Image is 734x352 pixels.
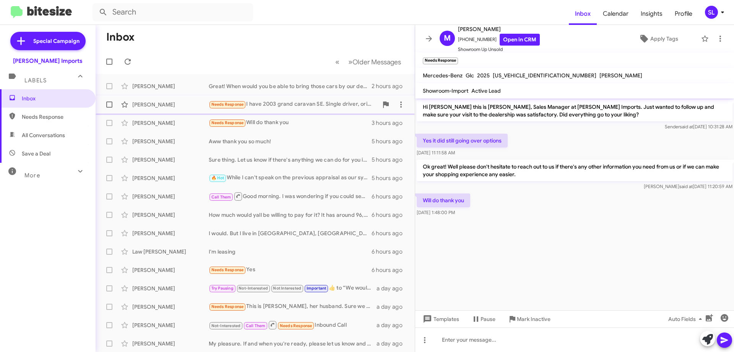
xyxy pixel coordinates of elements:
div: 6 hours ago [372,266,409,274]
h1: Inbox [106,31,135,43]
span: Call Them [211,195,231,200]
div: [PERSON_NAME] [132,340,209,347]
span: [DATE] 11:11:58 AM [417,150,455,156]
span: [PERSON_NAME] [599,72,642,79]
div: 6 hours ago [372,229,409,237]
input: Search [93,3,253,21]
span: Not-Interested [239,286,268,291]
div: 5 hours ago [372,138,409,145]
span: Older Messages [352,58,401,66]
a: Insights [635,3,669,25]
span: M [444,32,451,44]
span: [PERSON_NAME] [458,25,540,34]
span: Needs Response [211,120,244,125]
div: [PERSON_NAME] [132,211,209,219]
span: Save a Deal [22,150,50,157]
button: Previous [331,54,344,70]
span: Active Lead [471,87,501,94]
a: Special Campaign [10,32,86,50]
a: Calendar [597,3,635,25]
div: [PERSON_NAME] [132,174,209,182]
div: Aww thank you so much! [209,138,372,145]
div: a day ago [377,340,409,347]
span: » [348,57,352,67]
button: SL [698,6,726,19]
button: Pause [465,312,502,326]
span: Sender [DATE] 10:31:28 AM [665,124,732,129]
div: While I can't speak on the previous appraisal as our system doesn't save the data that far back, ... [209,174,372,182]
div: [PERSON_NAME] [132,119,209,127]
div: 5 hours ago [372,156,409,164]
span: Pause [481,312,495,326]
div: This is [PERSON_NAME], her husband. Sure we would be interested in selling it [209,302,377,311]
span: All Conversations [22,131,65,139]
div: [PERSON_NAME] [132,321,209,329]
p: Yes it did still going over options [417,134,508,147]
div: SL [705,6,718,19]
div: a day ago [377,303,409,311]
div: I have 2003 grand caravan SE. Single driver, original 96k miles [209,100,378,109]
span: Needs Response [211,304,244,309]
p: Ok great! Well please don't hesitate to reach out to us if there's any other information you need... [417,160,732,181]
div: I'm leasing [209,248,372,255]
span: Mercedes-Benz [423,72,463,79]
button: Templates [415,312,465,326]
div: Great! When would you be able to bring those cars by our dealership so I can provide a proper app... [209,82,372,90]
span: Labels [24,77,47,84]
div: [PERSON_NAME] [132,101,209,108]
span: Try Pausing [211,286,234,291]
span: said at [679,183,693,189]
span: 🔥 Hot [211,175,224,180]
div: Sure thing. Let us know if there's anything we can do for you in the future. Thanks! [209,156,372,164]
span: Needs Response [22,113,87,121]
div: ​👍​ to “ We would need to schedule a physical inspection to give you an accurate value, which wou... [209,284,377,293]
a: Open in CRM [500,34,540,46]
span: Call Them [246,323,266,328]
div: Will do thank you [209,118,372,127]
span: Not Interested [273,286,301,291]
div: 5 hours ago [372,174,409,182]
span: [PHONE_NUMBER] [458,34,540,46]
div: a day ago [377,285,409,292]
div: 6 hours ago [372,248,409,255]
span: Mark Inactive [517,312,550,326]
span: Glc [466,72,474,79]
button: Apply Tags [619,32,697,46]
span: Needs Response [280,323,312,328]
button: Auto Fields [662,312,711,326]
div: Law [PERSON_NAME] [132,248,209,255]
span: [DATE] 1:48:00 PM [417,210,455,215]
span: Needs Response [211,102,244,107]
span: Not-Interested [211,323,241,328]
div: [PERSON_NAME] [132,303,209,311]
span: [US_VEHICLE_IDENTIFICATION_NUMBER] [493,72,596,79]
span: Special Campaign [33,37,80,45]
div: 3 hours ago [372,119,409,127]
div: [PERSON_NAME] Imports [13,57,83,65]
div: 6 hours ago [372,193,409,200]
div: Yes [209,265,372,274]
span: Important [307,286,326,291]
span: Apply Tags [650,32,678,46]
div: [PERSON_NAME] [132,138,209,145]
div: [PERSON_NAME] [132,82,209,90]
span: said at [680,124,693,129]
a: Inbox [569,3,597,25]
span: [PERSON_NAME] [DATE] 11:20:59 AM [644,183,732,189]
button: Mark Inactive [502,312,557,326]
span: Auto Fields [668,312,705,326]
div: I would. But I live in [GEOGRAPHIC_DATA], [GEOGRAPHIC_DATA] now [209,229,372,237]
div: Inbound Call [209,320,377,330]
p: Hi [PERSON_NAME] this is [PERSON_NAME], Sales Manager at [PERSON_NAME] Imports. Just wanted to fo... [417,100,732,121]
span: Showroom-Import [423,87,468,94]
span: Templates [421,312,459,326]
small: Needs Response [423,57,458,64]
a: Profile [669,3,698,25]
nav: Page navigation example [331,54,406,70]
span: Showroom Up Unsold [458,46,540,53]
div: 6 hours ago [372,211,409,219]
span: « [335,57,339,67]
